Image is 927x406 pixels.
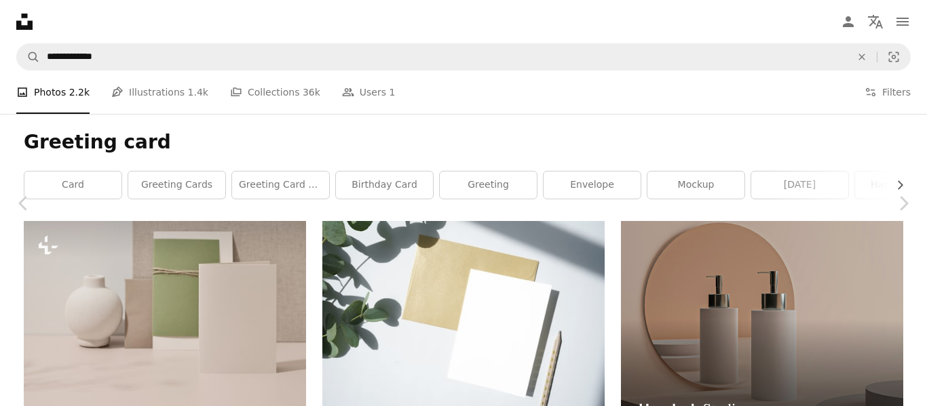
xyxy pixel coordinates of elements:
a: Home — Unsplash [16,14,33,30]
a: [DATE] [751,171,848,199]
button: Search Unsplash [17,44,40,70]
button: Clear [847,44,877,70]
a: Next [879,138,927,268]
a: mockup [647,171,744,199]
a: Collections 36k [230,70,320,114]
h1: Greeting card [24,130,903,155]
a: a white vase sitting next to a white vase on top of a table [24,308,306,321]
a: Users 1 [342,70,396,114]
a: greeting [440,171,537,199]
a: card [24,171,121,199]
form: Find visuals sitewide [16,43,911,70]
span: 36k [303,85,320,100]
span: 1 [390,85,396,100]
a: greeting cards [128,171,225,199]
span: 1.4k [188,85,208,100]
a: white printer paper on white and green apple print textile [322,308,605,321]
a: envelope [544,171,641,199]
button: Visual search [877,44,910,70]
button: Filters [865,70,911,114]
button: Menu [889,8,916,35]
a: greeting card mockup [232,171,329,199]
a: Illustrations 1.4k [111,70,208,114]
a: birthday card [336,171,433,199]
a: Log in / Sign up [835,8,862,35]
button: Language [862,8,889,35]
